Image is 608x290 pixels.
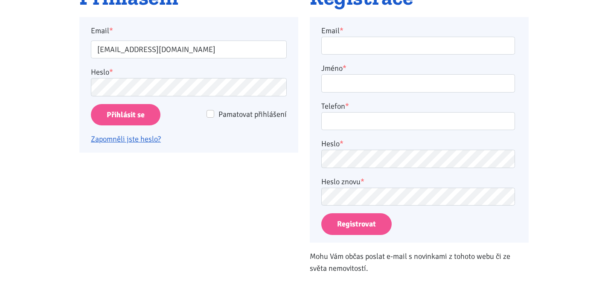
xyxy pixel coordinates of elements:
[340,139,343,148] abbr: required
[321,62,346,74] label: Jméno
[321,100,349,112] label: Telefon
[91,66,113,78] label: Heslo
[218,110,287,119] span: Pamatovat přihlášení
[361,177,364,186] abbr: required
[340,26,343,35] abbr: required
[85,25,293,37] label: Email
[91,104,160,126] input: Přihlásit se
[343,64,346,73] abbr: required
[321,176,364,188] label: Heslo znovu
[321,25,343,37] label: Email
[310,250,529,274] p: Mohu Vám občas poslat e-mail s novinkami z tohoto webu či ze světa nemovitostí.
[321,213,392,235] button: Registrovat
[345,101,349,111] abbr: required
[321,138,343,150] label: Heslo
[91,134,161,144] a: Zapomněli jste heslo?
